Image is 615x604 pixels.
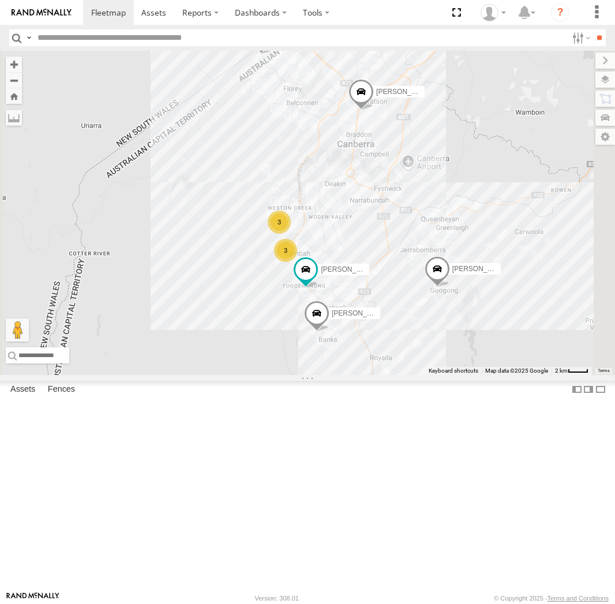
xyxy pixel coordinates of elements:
span: [PERSON_NAME] [376,88,433,96]
button: Map Scale: 2 km per 32 pixels [552,367,592,375]
div: Version: 308.01 [255,595,299,602]
div: © Copyright 2025 - [494,595,609,602]
label: Assets [5,381,41,397]
span: [PERSON_NAME] [452,265,509,273]
i: ? [551,3,569,22]
button: Zoom Home [6,88,22,104]
button: Drag Pegman onto the map to open Street View [6,318,29,342]
a: Terms (opens in new tab) [598,369,610,373]
div: Helen Mason [477,4,510,21]
button: Zoom in [6,57,22,72]
label: Dock Summary Table to the Left [571,381,583,397]
span: [PERSON_NAME] [332,309,389,317]
button: Zoom out [6,72,22,88]
label: Search Query [24,29,33,46]
div: 3 [274,239,297,262]
div: 3 [268,211,291,234]
span: [PERSON_NAME] [321,265,378,273]
label: Hide Summary Table [595,381,606,397]
label: Measure [6,110,22,126]
span: Map data ©2025 Google [485,367,548,374]
span: 2 km [555,367,568,374]
label: Search Filter Options [568,29,592,46]
img: rand-logo.svg [12,9,72,17]
a: Visit our Website [6,592,59,604]
a: Terms and Conditions [547,595,609,602]
label: Dock Summary Table to the Right [583,381,594,397]
label: Map Settings [595,129,615,145]
label: Fences [42,381,81,397]
button: Keyboard shortcuts [429,367,478,375]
